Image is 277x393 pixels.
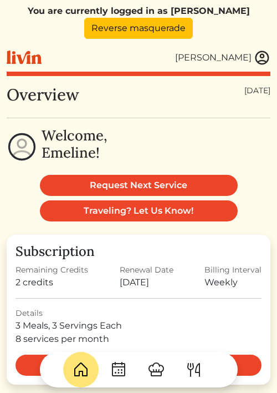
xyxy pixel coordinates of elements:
[16,244,261,260] h3: Subscription
[16,319,261,332] div: 3 Meals, 3 Servings Each
[204,264,261,276] div: Billing Interval
[175,51,252,64] div: [PERSON_NAME]
[40,200,238,221] a: Traveling? Let Us Know!
[16,332,261,346] div: 8 services per month
[16,308,261,319] div: Details
[40,175,238,196] a: Request Next Service
[254,49,270,66] img: user_account-e6e16d2ec92f44fc35f99ef0dc9cddf60790bfa021a6ecb1c896eb5d2907b31c.svg
[7,132,37,162] img: profile-circle-6dcd711754eaac681cb4e5fa6e5947ecf152da99a3a386d1f417117c42b37ef2.svg
[7,51,42,64] img: livin-logo-a0d97d1a881af30f6274990eb6222085a2533c92bbd1e4f22c21b4f0d0e3210c.svg
[16,276,88,289] div: 2 credits
[120,276,173,289] div: [DATE]
[185,361,203,379] img: ForkKnife-55491504ffdb50bab0c1e09e7649658475375261d09fd45db06cec23bce548bf.svg
[110,361,127,379] img: CalendarDots-5bcf9d9080389f2a281d69619e1c85352834be518fbc73d9501aef674afc0d57.svg
[244,85,270,97] div: [DATE]
[84,18,193,39] a: Reverse masquerade
[120,264,173,276] div: Renewal Date
[42,127,107,162] h2: Welcome, Emeline!
[7,85,79,104] h1: Overview
[16,264,88,276] div: Remaining Credits
[204,276,261,289] div: Weekly
[72,361,90,379] img: House-9bf13187bcbb5817f509fe5e7408150f90897510c4275e13d0d5fca38e0b5951.svg
[147,361,165,379] img: ChefHat-a374fb509e4f37eb0702ca99f5f64f3b6956810f32a249b33092029f8484b388.svg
